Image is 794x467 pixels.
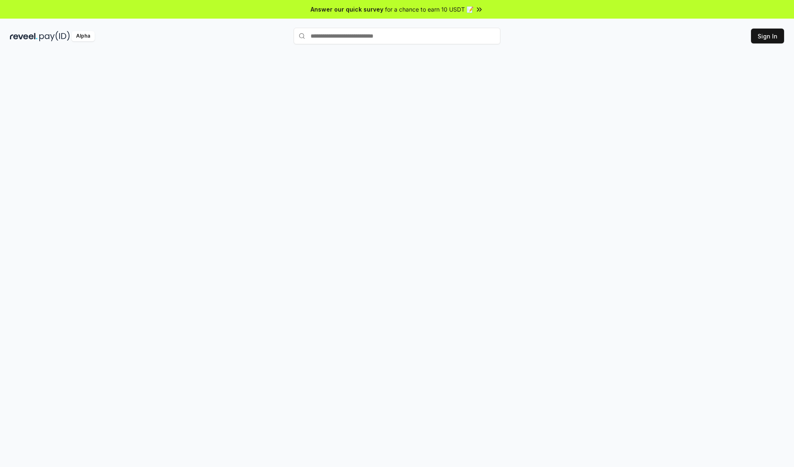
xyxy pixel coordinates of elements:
img: reveel_dark [10,31,38,41]
span: for a chance to earn 10 USDT 📝 [385,5,474,14]
button: Sign In [751,29,784,43]
span: Answer our quick survey [311,5,383,14]
img: pay_id [39,31,70,41]
div: Alpha [72,31,95,41]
